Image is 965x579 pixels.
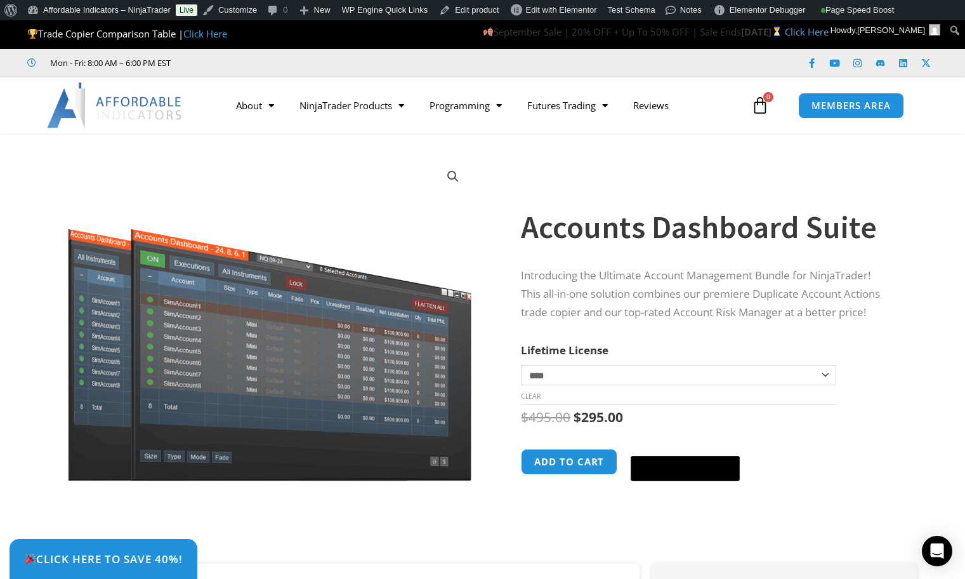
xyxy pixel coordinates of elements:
[741,25,785,38] strong: [DATE]
[620,91,681,120] a: Reviews
[483,25,741,38] span: September Sale | 20% OFF + Up To 50% OFF | Sale Ends
[521,408,570,426] bdi: 495.00
[521,492,891,503] iframe: PayPal Message 1
[631,456,740,481] button: Buy with GPay
[47,83,183,128] img: LogoAI | Affordable Indicators – NinjaTrader
[521,205,891,250] h1: Accounts Dashboard Suite
[922,536,952,566] div: Open Intercom Messenger
[763,92,773,102] span: 0
[628,447,742,452] iframe: Secure express checkout frame
[223,91,287,120] a: About
[772,27,782,36] img: ⏳
[183,27,227,40] a: Click Here
[188,57,379,69] iframe: Customer reviews powered by Trustpilot
[28,29,37,39] img: 🏆
[515,91,620,120] a: Futures Trading
[10,539,197,579] a: 🎉Click Here to save 40%!
[521,408,528,426] span: $
[483,27,493,36] img: 🍂
[526,5,597,15] span: Edit with Elementor
[574,408,581,426] span: $
[811,101,891,110] span: MEMBERS AREA
[521,343,608,357] label: Lifetime License
[785,25,829,38] a: Click Here
[521,449,617,475] button: Add to cart
[798,93,904,119] a: MEMBERS AREA
[47,55,171,70] span: Mon - Fri: 8:00 AM – 6:00 PM EST
[574,408,623,426] bdi: 295.00
[25,554,36,564] img: 🎉
[521,392,541,401] a: Clear options
[176,4,197,16] a: Live
[287,91,417,120] a: NinjaTrader Products
[442,165,464,188] a: View full-screen image gallery
[521,267,891,322] p: Introducing the Ultimate Account Management Bundle for NinjaTrader! This all-in-one solution comb...
[826,20,945,41] a: Howdy,
[732,87,788,124] a: 0
[27,27,227,40] span: Trade Copier Comparison Table |
[223,91,748,120] nav: Menu
[417,91,515,120] a: Programming
[24,554,183,564] span: Click Here to save 40%!
[857,25,925,35] span: [PERSON_NAME]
